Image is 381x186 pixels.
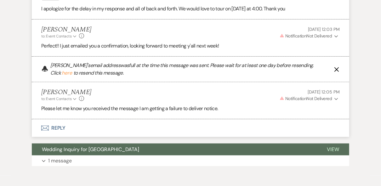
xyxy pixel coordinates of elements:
p: [PERSON_NAME]'s email address was full at the time this message was sent. Please wait for at leas... [50,62,314,77]
button: Reply [32,119,349,137]
p: Please let me know you received the message I am getting a failure to deliver notice. [41,104,340,113]
span: [DATE] 12:03 PM [308,26,340,32]
button: to: Event Contacts [41,33,77,39]
button: here [62,70,72,76]
button: NotificationNot Delivered [279,33,340,39]
span: Wedding Inquiry for [GEOGRAPHIC_DATA] [42,146,139,153]
button: NotificationNot Delivered [279,95,340,102]
span: Notification [285,96,306,101]
button: Wedding Inquiry for [GEOGRAPHIC_DATA] [32,144,317,155]
span: to: Event Contacts [41,96,71,101]
span: Notification [285,33,306,39]
p: Perfect!! I just emailed you a confirmation, looking forward to meeting y'all next week! [41,42,340,50]
span: View [327,146,339,153]
p: 1 message [48,157,72,165]
h5: [PERSON_NAME] [41,88,91,96]
span: Not Delivered [280,33,332,39]
button: 1 message [32,155,349,166]
span: [DATE] 12:05 PM [308,89,340,95]
span: to: Event Contacts [41,34,71,39]
span: Not Delivered [280,96,332,101]
button: View [317,144,349,155]
p: I apologize for the delay in my response and all of back and forth. We would love to tour on [DAT... [41,5,340,13]
h5: [PERSON_NAME] [41,26,91,34]
button: to: Event Contacts [41,96,77,102]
